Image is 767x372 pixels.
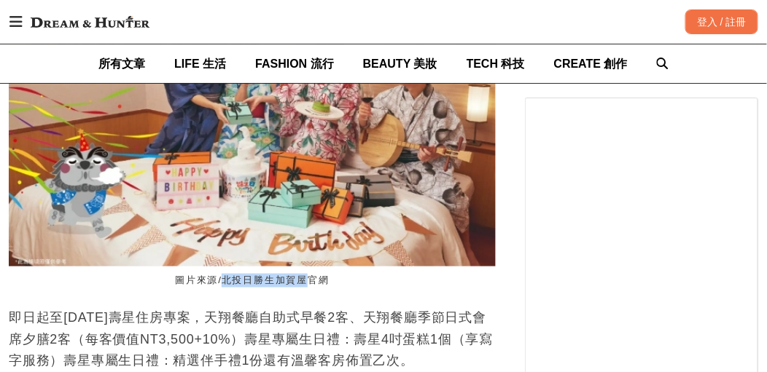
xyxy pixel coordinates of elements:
span: 所有文章 [98,58,145,70]
img: Dream & Hunter [23,9,157,35]
a: LIFE 生活 [174,44,226,83]
a: 所有文章 [98,44,145,83]
span: FASHION 流行 [255,58,334,70]
a: CREATE 創作 [554,44,628,83]
figcaption: 圖片來源/北投日勝生加賀屋官網 [9,266,496,295]
div: 登入 / 註冊 [685,9,758,34]
a: TECH 科技 [467,44,525,83]
span: LIFE 生活 [174,58,226,70]
p: 即日起至[DATE]壽星住房專案，天翔餐廳自助式早餐2客、天翔餐廳季節日式會席夕膳2客（每客價值NT3,500+10%）壽星專屬生日禮：壽星4吋蛋糕1個（享寫字服務）壽星專屬生日禮：精選伴手禮1... [9,306,496,372]
a: FASHION 流行 [255,44,334,83]
a: BEAUTY 美妝 [363,44,437,83]
span: TECH 科技 [467,58,525,70]
span: BEAUTY 美妝 [363,58,437,70]
span: CREATE 創作 [554,58,628,70]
